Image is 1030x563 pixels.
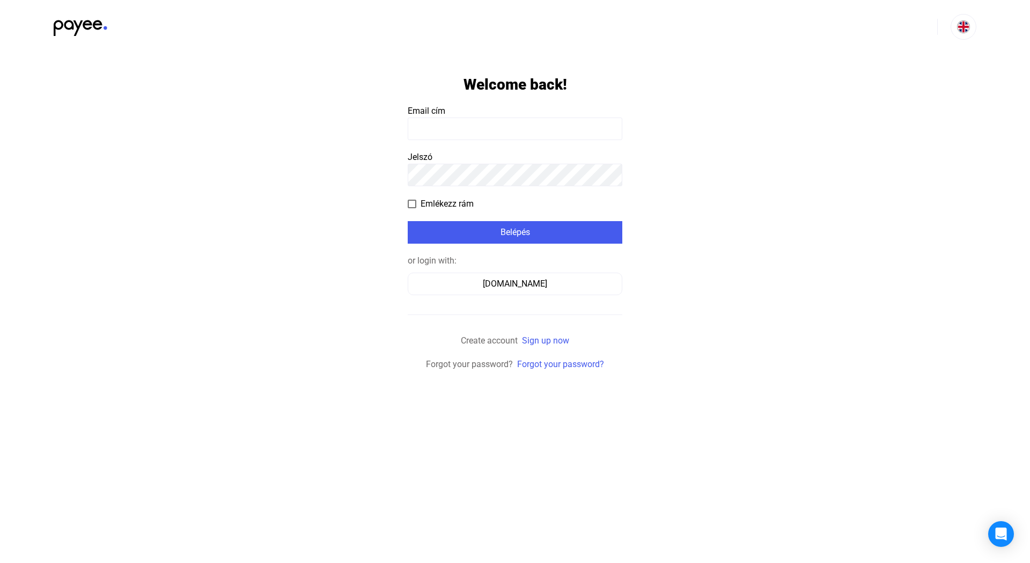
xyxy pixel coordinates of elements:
[411,277,619,290] div: [DOMAIN_NAME]
[426,359,513,369] span: Forgot your password?
[408,221,622,244] button: Belépés
[54,14,107,36] img: black-payee-blue-dot.svg
[461,335,518,346] span: Create account
[408,254,622,267] div: or login with:
[522,335,569,346] a: Sign up now
[951,14,976,40] button: EN
[408,273,622,295] button: [DOMAIN_NAME]
[957,20,970,33] img: EN
[408,106,445,116] span: Email cím
[988,521,1014,547] div: Open Intercom Messenger
[421,198,474,210] span: Emlékezz rám
[408,152,432,162] span: Jelszó
[411,226,619,239] div: Belépés
[408,279,622,289] a: [DOMAIN_NAME]
[517,359,604,369] a: Forgot your password?
[464,75,567,94] h1: Welcome back!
